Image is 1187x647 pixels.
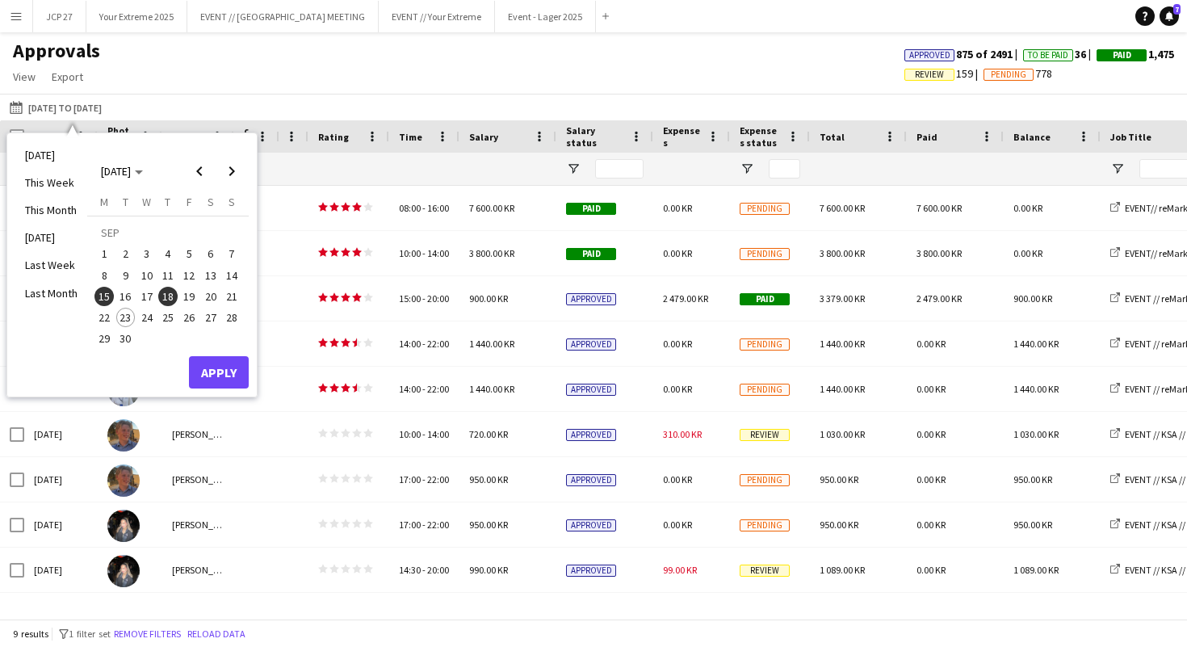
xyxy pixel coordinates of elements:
[94,287,114,306] span: 15
[24,548,98,592] div: [DATE]
[179,266,199,285] span: 12
[469,383,514,395] span: 1 440.00 KR
[566,124,624,149] span: Salary status
[107,555,140,587] img: Honya Khalid
[663,383,692,395] span: 0.00 KR
[422,292,426,305] span: -
[916,202,962,214] span: 7 600.00 KR
[469,428,508,440] span: 720.00 KR
[663,473,692,485] span: 0.00 KR
[469,131,498,143] span: Salary
[399,519,421,531] span: 17:00
[15,224,87,251] li: [DATE]
[916,428,946,440] span: 0.00 KR
[94,243,115,264] button: 01-09-2025
[179,245,199,264] span: 5
[24,502,98,547] div: [DATE]
[178,265,199,286] button: 12-09-2025
[6,98,105,117] button: [DATE] to [DATE]
[116,308,136,327] span: 23
[136,286,157,307] button: 17-09-2025
[820,383,865,395] span: 1 440.00 KR
[162,548,234,592] div: [PERSON_NAME]
[399,338,421,350] span: 14:00
[566,248,616,260] span: Paid
[469,564,508,576] span: 990.00 KR
[107,464,140,497] img: Oscar Hallberg
[15,196,87,224] li: This Month
[820,428,865,440] span: 1 030.00 KR
[663,247,692,259] span: 0.00 KR
[15,169,87,196] li: This Week
[469,519,508,531] span: 950.00 KR
[1013,564,1059,576] span: 1 089.00 KR
[663,338,692,350] span: 0.00 KR
[222,266,241,285] span: 14
[221,265,242,286] button: 14-09-2025
[115,286,136,307] button: 16-09-2025
[123,195,128,209] span: T
[172,131,198,143] span: Name
[1013,202,1042,214] span: 0.00 KR
[6,66,42,87] a: View
[179,308,199,327] span: 26
[740,203,790,215] span: Pending
[157,286,178,307] button: 18-09-2025
[566,293,616,305] span: Approved
[94,328,115,349] button: 29-09-2025
[740,124,781,149] span: Expenses status
[178,243,199,264] button: 05-09-2025
[740,293,790,305] span: Paid
[427,338,449,350] span: 22:00
[984,66,1052,81] span: 778
[663,202,692,214] span: 0.00 KR
[566,384,616,396] span: Approved
[399,247,421,259] span: 10:00
[566,565,616,577] span: Approved
[201,266,220,285] span: 13
[33,1,86,32] button: JCP 27
[187,195,192,209] span: F
[142,195,151,209] span: W
[427,428,449,440] span: 14:00
[137,266,157,285] span: 10
[820,519,858,531] span: 950.00 KR
[229,195,235,209] span: S
[740,519,790,531] span: Pending
[94,308,114,327] span: 22
[904,66,984,81] span: 159
[399,131,422,143] span: Time
[916,473,946,485] span: 0.00 KR
[94,222,242,243] td: SEP
[199,307,220,328] button: 27-09-2025
[663,428,702,440] span: 310.00 KR
[116,330,136,349] span: 30
[187,1,379,32] button: EVENT // [GEOGRAPHIC_DATA] MEETING
[107,510,140,542] img: Honya Khalid
[318,131,349,143] span: Rating
[94,266,114,285] span: 8
[94,330,114,349] span: 29
[1013,131,1051,143] span: Balance
[915,69,944,80] span: Review
[427,202,449,214] span: 16:00
[158,245,178,264] span: 4
[221,286,242,307] button: 21-09-2025
[1013,519,1052,531] span: 950.00 KR
[94,286,115,307] button: 15-09-2025
[1028,50,1068,61] span: To Be Paid
[566,203,616,215] span: Paid
[201,287,220,306] span: 20
[916,519,946,531] span: 0.00 KR
[94,245,114,264] span: 1
[422,202,426,214] span: -
[422,564,426,576] span: -
[201,245,220,264] span: 6
[740,565,790,577] span: Review
[740,429,790,441] span: Review
[916,131,937,143] span: Paid
[178,307,199,328] button: 26-09-2025
[399,564,421,576] span: 14:30
[820,247,865,259] span: 3 800.00 KR
[740,474,790,486] span: Pending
